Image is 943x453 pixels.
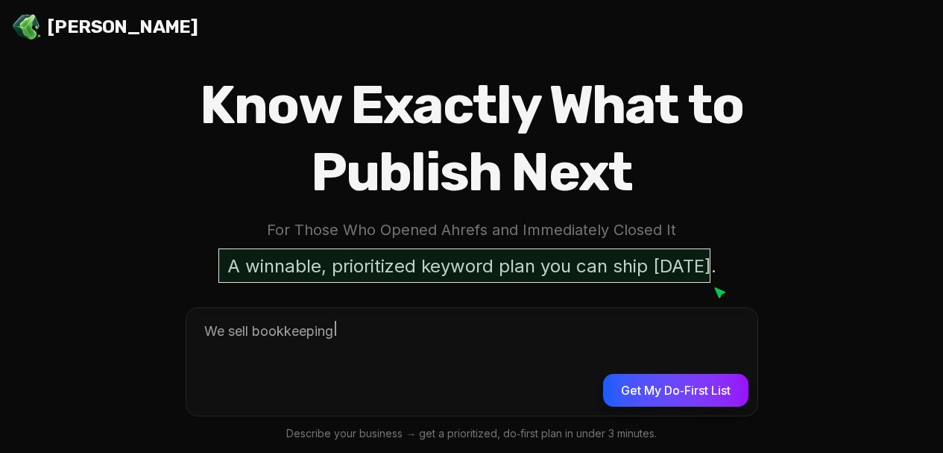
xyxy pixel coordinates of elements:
p: A winnable, prioritized keyword plan you can ship [DATE]. [218,249,725,284]
h1: Know Exactly What to Publish Next [138,72,806,206]
span: [PERSON_NAME] [48,15,198,39]
p: For Those Who Opened Ahrefs and Immediately Closed It [138,218,806,243]
button: Get My Do‑First List [603,374,748,407]
img: Jello SEO Logo [12,12,42,42]
p: Describe your business → get a prioritized, do‑first plan in under 3 minutes. [186,425,758,443]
